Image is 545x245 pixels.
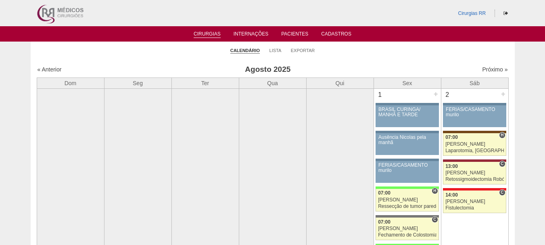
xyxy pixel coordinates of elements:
a: Próximo » [482,66,507,73]
div: Key: Assunção [443,188,506,191]
div: FÉRIAS/CASAMENTO murilo [446,107,503,117]
span: 07:00 [378,219,390,225]
div: Retossigmoidectomia Robótica [445,177,504,182]
a: C 07:00 [PERSON_NAME] Fechamento de Colostomia ou Enterostomia [376,218,439,240]
a: H 07:00 [PERSON_NAME] Ressecção de tumor parede abdominal pélvica [376,189,439,211]
div: Key: Aviso [376,159,439,161]
div: + [432,89,439,99]
a: « Anterior [38,66,62,73]
th: Qua [239,77,306,88]
span: Consultório [499,189,505,196]
a: BRASIL CURINGA/ MANHÃ E TARDE [376,105,439,127]
span: 07:00 [378,190,390,196]
div: Laparotomia, [GEOGRAPHIC_DATA], Drenagem, Bridas [445,148,504,153]
div: Key: Brasil [376,186,439,189]
div: Ausência Nicolas pela manhã [378,135,436,145]
a: Exportar [291,48,315,53]
div: [PERSON_NAME] [378,226,436,231]
div: 1 [374,89,386,101]
div: Fechamento de Colostomia ou Enterostomia [378,232,436,238]
div: Ressecção de tumor parede abdominal pélvica [378,204,436,209]
div: Key: Sírio Libanês [443,159,506,162]
span: 07:00 [445,134,458,140]
a: FÉRIAS/CASAMENTO murilo [376,161,439,183]
div: 2 [441,89,454,101]
a: C 13:00 [PERSON_NAME] Retossigmoidectomia Robótica [443,162,506,184]
div: Key: Aviso [376,103,439,105]
a: Cirurgias [194,31,221,38]
a: Lista [269,48,282,53]
th: Sex [374,77,441,88]
span: 13:00 [445,163,458,169]
th: Seg [104,77,171,88]
th: Ter [171,77,239,88]
a: Calendário [230,48,260,54]
div: [PERSON_NAME] [378,197,436,203]
span: Hospital [432,188,438,194]
h3: Agosto 2025 [150,64,385,75]
div: Key: Santa Joana [443,131,506,133]
span: Consultório [432,216,438,223]
div: Key: Aviso [443,103,506,105]
span: Hospital [499,132,505,138]
i: Sair [503,11,508,16]
div: [PERSON_NAME] [445,142,504,147]
a: C 14:00 [PERSON_NAME] Fistulectomia [443,191,506,213]
a: Internações [234,31,269,39]
th: Dom [37,77,104,88]
div: + [500,89,507,99]
div: FÉRIAS/CASAMENTO murilo [378,163,436,173]
div: Key: Aviso [376,131,439,133]
th: Qui [306,77,374,88]
span: 14:00 [445,192,458,198]
a: Cirurgias RR [458,10,486,16]
a: Ausência Nicolas pela manhã [376,133,439,155]
div: Key: Santa Catarina [376,215,439,218]
span: Consultório [499,161,505,167]
th: Sáb [441,77,508,88]
a: H 07:00 [PERSON_NAME] Laparotomia, [GEOGRAPHIC_DATA], Drenagem, Bridas [443,133,506,156]
a: Cadastros [321,31,351,39]
a: FÉRIAS/CASAMENTO murilo [443,105,506,127]
a: Pacientes [281,31,308,39]
div: [PERSON_NAME] [445,170,504,176]
div: Fistulectomia [445,205,504,211]
div: BRASIL CURINGA/ MANHÃ E TARDE [378,107,436,117]
div: [PERSON_NAME] [445,199,504,204]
